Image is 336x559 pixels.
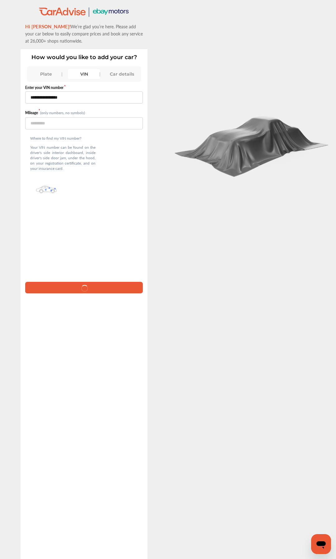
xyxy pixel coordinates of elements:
[68,69,100,79] div: VIN
[311,534,331,554] iframe: Button to launch messaging window
[30,69,62,79] div: Plate
[25,110,40,115] label: Mileage
[106,69,138,79] div: Car details
[171,112,333,177] img: carCoverBlack.2823a3dccd746e18b3f8.png
[25,85,143,90] label: Enter your VIN number
[25,23,143,44] span: We’re glad you’re here. Please add your car below to easily compare prices and book any service a...
[40,110,85,115] small: (only numbers, no symbols)
[36,186,57,193] img: olbwX0zPblBWoAAAAASUVORK5CYII=
[25,54,143,61] p: How would you like to add your car?
[30,136,96,141] p: Where to find my VIN number?
[30,145,96,171] p: Your VIN number can be found on the driver's side interior dashboard, inside driver's side door j...
[25,23,71,30] span: Hi [PERSON_NAME]!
